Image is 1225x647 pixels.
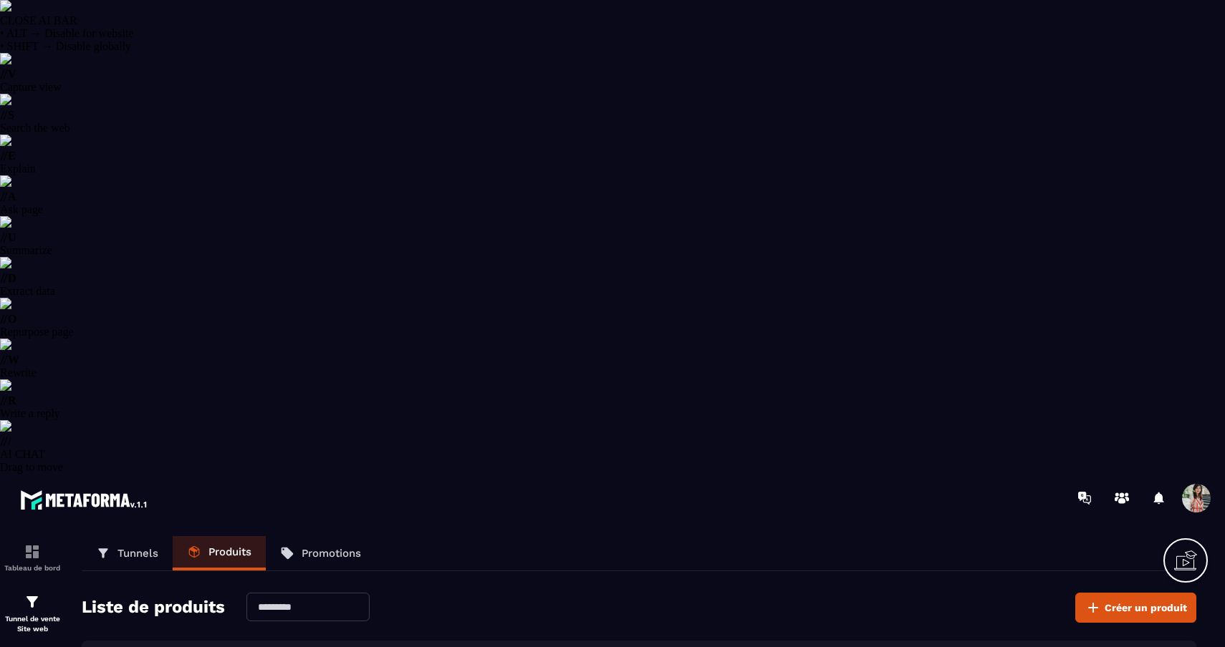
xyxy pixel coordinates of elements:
[208,545,251,558] p: Produits
[117,547,158,560] p: Tunnels
[4,583,61,645] a: formationformationTunnel de vente Site web
[82,593,225,623] h2: Liste de produits
[24,543,41,560] img: formation
[302,547,361,560] p: Promotions
[20,487,149,512] img: logo
[1075,593,1196,623] button: Créer un produit
[24,593,41,610] img: formation
[266,536,375,570] a: Promotions
[82,536,173,570] a: Tunnels
[173,536,266,570] a: Produits
[4,614,61,634] p: Tunnel de vente Site web
[1105,600,1187,615] span: Créer un produit
[4,564,61,572] p: Tableau de bord
[4,532,61,583] a: formationformationTableau de bord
